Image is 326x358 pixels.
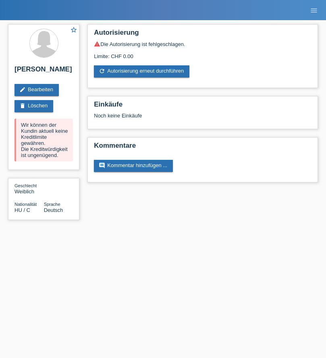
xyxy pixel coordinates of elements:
h2: Einkäufe [94,100,311,113]
i: comment [99,162,105,169]
a: editBearbeiten [15,84,59,96]
i: delete [19,103,26,109]
div: Limite: CHF 0.00 [94,47,311,59]
span: Ungarn / C / 21.06.2010 [15,207,30,213]
div: Weiblich [15,182,44,195]
h2: [PERSON_NAME] [15,65,73,77]
div: Wir können der Kundin aktuell keine Kreditlimite gewähren. Die Kreditwürdigkeit ist ungenügend. [15,119,73,161]
h2: Kommentare [94,142,311,154]
a: star_border [70,26,77,35]
span: Geschlecht [15,183,37,188]
a: deleteLöschen [15,100,53,112]
h2: Autorisierung [94,29,311,41]
span: Sprache [44,202,60,207]
a: refreshAutorisierung erneut durchführen [94,65,189,77]
i: warning [94,41,100,47]
i: menu [310,6,318,15]
i: star_border [70,26,77,33]
span: Nationalität [15,202,37,207]
a: commentKommentar hinzufügen ... [94,160,173,172]
span: Deutsch [44,207,63,213]
div: Die Autorisierung ist fehlgeschlagen. [94,41,311,47]
i: edit [19,86,26,93]
a: menu [306,8,322,13]
div: Noch keine Einkäufe [94,113,311,125]
i: refresh [99,68,105,74]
